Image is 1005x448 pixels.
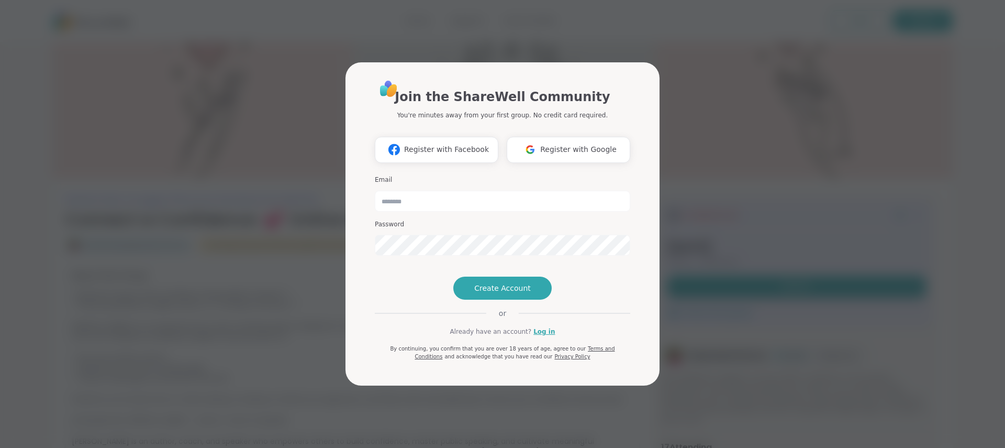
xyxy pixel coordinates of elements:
img: ShareWell Logomark [384,140,404,159]
button: Create Account [453,277,552,300]
a: Terms and Conditions [415,346,615,359]
h3: Email [375,176,630,184]
button: Register with Google [507,137,630,163]
p: You're minutes away from your first group. No credit card required. [397,111,608,120]
img: ShareWell Logomark [520,140,540,159]
h1: Join the ShareWell Community [395,88,610,106]
span: and acknowledge that you have read our [444,354,552,359]
span: Register with Facebook [404,144,489,155]
button: Register with Facebook [375,137,498,163]
a: Privacy Policy [554,354,590,359]
span: By continuing, you confirm that you are over 18 years of age, agree to our [390,346,586,352]
span: Create Account [474,283,531,293]
h3: Password [375,220,630,229]
span: Register with Google [540,144,617,155]
a: Log in [533,327,555,336]
img: ShareWell Logo [377,77,400,101]
span: Already have an account? [450,327,531,336]
span: or [486,308,519,319]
